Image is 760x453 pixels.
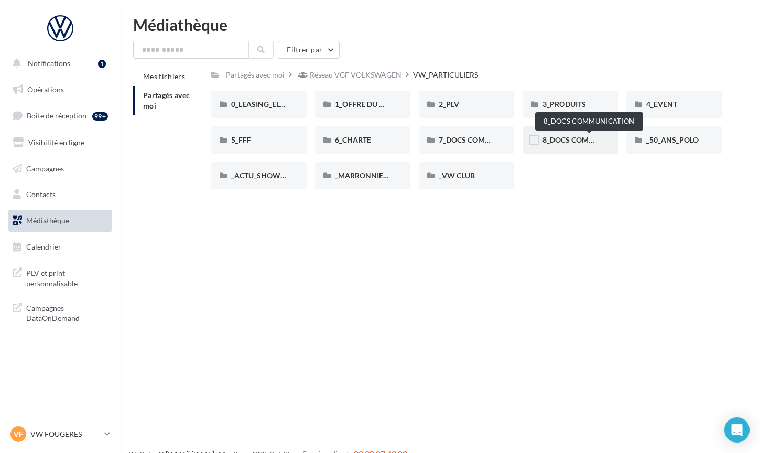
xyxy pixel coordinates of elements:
[278,41,340,59] button: Filtrer par
[26,190,56,199] span: Contacts
[6,297,114,328] a: Campagnes DataOnDemand
[28,138,84,147] span: Visibilité en ligne
[226,70,285,80] div: Partagés avec moi
[6,236,114,258] a: Calendrier
[143,72,185,81] span: Mes fichiers
[133,17,747,33] div: Médiathèque
[26,266,108,288] span: PLV et print personnalisable
[27,85,64,94] span: Opérations
[542,100,586,109] span: 3_PRODUITS
[143,91,190,110] span: Partagés avec moi
[439,100,459,109] span: 2_PLV
[231,171,303,180] span: _ACTU_SHOWROOM
[335,100,398,109] span: 1_OFFRE DU MOIS
[6,79,114,101] a: Opérations
[439,171,475,180] span: _VW CLUB
[6,184,114,206] a: Contacts
[14,429,23,439] span: VF
[26,164,64,172] span: Campagnes
[92,112,108,121] div: 99+
[6,158,114,180] a: Campagnes
[646,135,699,144] span: _50_ANS_POLO
[26,301,108,323] span: Campagnes DataOnDemand
[335,171,404,180] span: _MARRONNIERS_25
[542,135,636,144] span: 8_DOCS COMMUNICATION
[413,70,478,80] div: VW_PARTICULIERS
[310,70,401,80] div: Réseau VGF VOLKSWAGEN
[98,60,106,68] div: 1
[6,210,114,232] a: Médiathèque
[724,417,750,443] div: Open Intercom Messenger
[6,52,110,74] button: Notifications 1
[30,429,100,439] p: VW FOUGERES
[646,100,677,109] span: 4_EVENT
[26,242,61,251] span: Calendrier
[6,262,114,293] a: PLV et print personnalisable
[439,135,523,144] span: 7_DOCS COMMERCIAUX
[26,216,69,225] span: Médiathèque
[27,111,86,120] span: Boîte de réception
[535,112,643,131] div: 8_DOCS COMMUNICATION
[6,132,114,154] a: Visibilité en ligne
[335,135,371,144] span: 6_CHARTE
[6,104,114,127] a: Boîte de réception99+
[8,424,112,444] a: VF VW FOUGERES
[28,59,70,68] span: Notifications
[231,100,315,109] span: 0_LEASING_ELECTRIQUE
[231,135,251,144] span: 5_FFF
